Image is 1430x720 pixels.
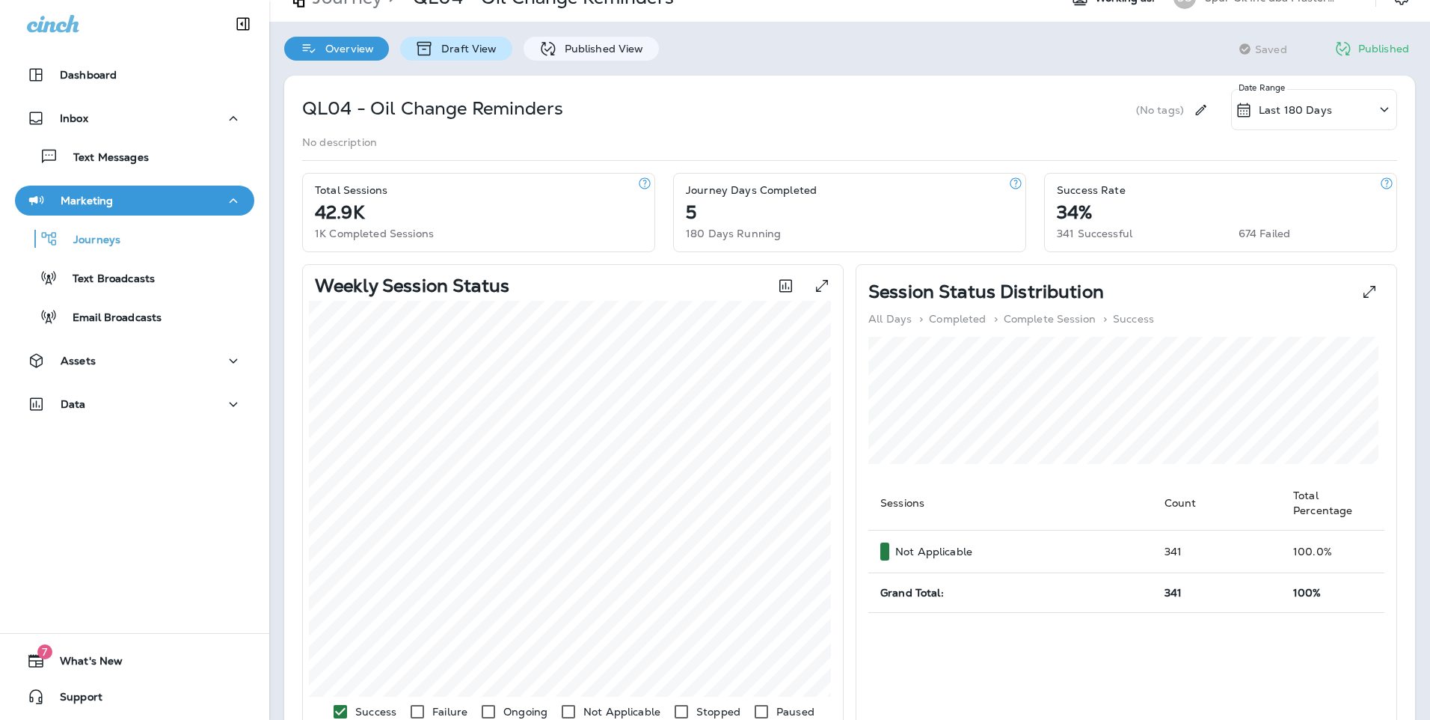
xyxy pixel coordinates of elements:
p: Dashboard [60,69,117,81]
button: Data [15,389,254,419]
p: Paused [776,706,814,718]
p: 42.9K [315,207,364,219]
p: Published [1358,43,1409,55]
p: Last 180 Days [1259,104,1332,116]
button: View graph expanded to full screen [807,271,837,301]
p: Ongoing [503,706,547,718]
p: Text Messages [58,151,149,165]
button: Collapse Sidebar [222,9,264,39]
p: Draft View [434,43,497,55]
p: 180 Days Running [686,228,781,240]
button: Support [15,682,254,712]
p: 5 [686,207,696,219]
th: Count [1153,476,1282,531]
button: Text Broadcasts [15,262,254,293]
p: Marketing [61,195,113,207]
p: 341 Successful [1057,228,1132,240]
span: 100% [1293,586,1322,600]
p: Weekly Session Status [315,280,509,292]
button: Email Broadcasts [15,301,254,332]
p: Date Range [1239,82,1287,94]
p: Stopped [696,706,740,718]
p: Journeys [58,234,120,248]
p: Failure [432,706,467,718]
p: Not Applicable [583,706,660,718]
p: Total Sessions [315,184,387,196]
span: Support [45,691,102,709]
p: Text Broadcasts [58,272,155,287]
p: QL04 - Oil Change Reminders [302,97,563,120]
p: Email Broadcasts [58,311,162,326]
button: Journeys [15,223,254,254]
p: > [919,313,923,325]
p: Success [1113,313,1154,325]
span: 341 [1164,586,1182,600]
p: Inbox [60,112,88,124]
p: Success Rate [1057,184,1126,196]
p: Journey Days Completed [686,184,817,196]
span: Saved [1255,43,1287,55]
th: Total Percentage [1281,476,1384,531]
td: 100.0 % [1281,531,1384,573]
button: View Pie expanded to full screen [1354,277,1384,307]
p: No description [302,136,377,148]
p: Complete Session [1004,313,1096,325]
button: 7What's New [15,646,254,676]
p: All Days [868,313,912,325]
p: > [994,313,998,325]
span: What's New [45,655,123,673]
button: Assets [15,346,254,376]
span: 7 [37,644,52,659]
button: Marketing [15,186,254,216]
p: Data [61,398,86,410]
button: Inbox [15,103,254,133]
p: Not Applicable [895,546,972,558]
p: Completed [929,313,986,325]
p: 674 Failed [1239,228,1290,240]
th: Sessions [868,476,1153,531]
p: > [1103,313,1107,325]
p: Assets [61,355,96,367]
div: Edit [1187,89,1215,130]
p: Session Status Distribution [868,286,1104,298]
p: 1K Completed Sessions [315,228,434,240]
button: Text Messages [15,141,254,172]
span: Grand Total: [880,586,944,600]
button: Dashboard [15,60,254,90]
td: 341 [1153,531,1282,573]
p: (No tags) [1136,104,1184,116]
p: Published View [557,43,644,55]
p: Overview [318,43,374,55]
p: Success [355,706,396,718]
p: 34% [1057,207,1092,219]
button: Toggle between session count and session percentage [770,271,801,301]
